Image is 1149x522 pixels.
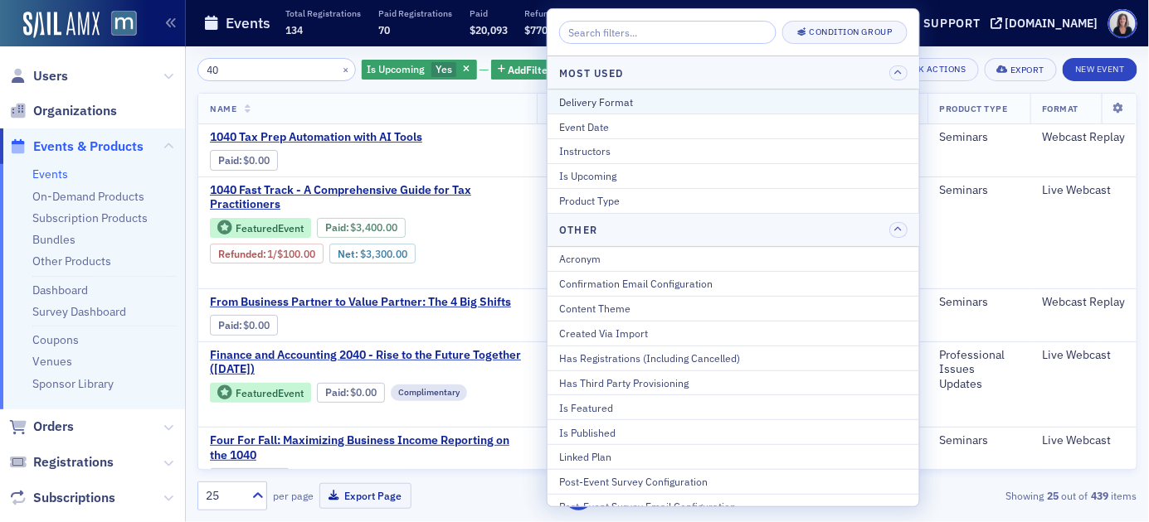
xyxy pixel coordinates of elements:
div: Featured Event [210,383,311,404]
a: Other Products [32,254,111,268]
span: : [218,248,268,260]
div: Condition Group [810,27,893,36]
a: Subscription Products [32,210,148,225]
a: Survey Dashboard [32,304,126,319]
span: Users [33,67,68,85]
button: AddFilter [491,60,559,80]
div: Seminars [939,433,1019,448]
div: Paid: 2 - $17000 [210,468,290,488]
div: 25 [206,487,242,505]
a: Organizations [9,102,117,120]
div: Post-Event Survey Configuration [559,474,908,489]
img: SailAMX [111,11,137,36]
p: Net [582,7,620,19]
a: Coupons [32,332,79,347]
a: On-Demand Products [32,189,144,204]
span: Finance and Accounting 2040 - Rise to the Future Together (October 2025) [210,348,525,377]
button: Is Upcoming [548,163,919,188]
span: 134 [285,23,303,36]
span: From Business Partner to Value Partner: The 4 Big Shifts [210,295,511,310]
div: Paid: 12 - $340000 [317,218,406,238]
a: Paid [325,221,346,234]
h1: Events [226,13,270,33]
a: Paid [218,154,239,167]
button: Bulk Actions [879,58,979,81]
a: Registrations [9,453,114,471]
h4: Other [559,222,597,237]
div: Post-Event Survey Email Configuration [559,499,908,514]
a: Events [32,167,68,181]
div: Webcast Replay [1042,295,1125,310]
div: Refunded: 12 - $340000 [210,244,324,263]
div: Paid: 0 - $0 [210,150,278,170]
div: [DOMAIN_NAME] [1005,16,1098,31]
p: Paid [470,7,508,19]
span: $0.00 [244,319,270,331]
span: : [325,386,351,399]
div: Is Published [559,425,908,440]
button: Confirmation Email Configuration [548,271,919,296]
div: Has Third Party Provisioning [559,375,908,390]
span: $770 [525,23,548,36]
span: $3,300.00 [360,248,407,260]
span: Organizations [33,102,117,120]
button: Event Date [548,114,919,138]
a: Dashboard [32,283,88,297]
span: $100.00 [278,248,316,260]
div: Seminars [939,183,1019,198]
p: Paid Registrations [378,7,452,19]
button: Export Page [319,483,411,509]
span: $0.00 [350,386,377,399]
div: Paid: 0 - $0 [210,315,278,335]
img: SailAMX [23,12,100,38]
span: Events & Products [33,138,144,156]
strong: 439 [1088,488,1112,503]
div: Professional Issues Updates [939,348,1019,392]
div: Has Registrations (Including Cancelled) [559,350,908,365]
span: Add Filter [509,62,553,77]
div: Is Upcoming [559,168,908,183]
span: 1040 Tax Prep Automation with AI Tools [210,130,489,145]
button: Linked Plan [548,444,919,469]
h4: Most Used [559,65,623,80]
strong: 25 [1044,488,1062,503]
a: Sponsor Library [32,376,114,391]
div: Event Date [559,119,908,134]
a: Users [9,67,68,85]
span: Net : [338,248,360,260]
div: Confirmation Email Configuration [559,276,908,291]
span: : [218,154,244,167]
span: Name [210,103,236,114]
p: Refunded [525,7,564,19]
div: Bulk Actions [902,65,966,74]
div: Yes [362,60,477,80]
div: Seminars [939,295,1019,310]
span: $3,400.00 [350,221,397,234]
a: Four For Fall: Maximizing Business Income Reporting on the 1040 [210,433,525,462]
span: Registrations [33,453,114,471]
button: Delivery Format [548,89,919,114]
div: Live Webcast [1042,348,1125,363]
a: Paid [325,386,346,399]
button: Is Featured [548,394,919,419]
span: Is Upcoming [368,62,426,75]
button: Condition Group [782,21,908,44]
button: New Event [1063,58,1137,81]
div: Is Featured [559,400,908,415]
button: Post-Event Survey Configuration [548,469,919,494]
div: Instructors [559,143,908,158]
a: View Homepage [100,11,137,39]
div: Featured Event [236,389,304,398]
div: Live Webcast [1042,183,1125,198]
a: Venues [32,354,72,369]
div: Seminars [939,130,1019,145]
span: Subscriptions [33,489,115,507]
button: Instructors [548,138,919,163]
a: Events & Products [9,138,144,156]
a: 1040 Fast Track - A Comprehensive Guide for Tax Practitioners [210,183,525,212]
button: Export [985,58,1057,81]
div: Linked Plan [559,449,908,464]
div: Featured Event [236,224,304,233]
